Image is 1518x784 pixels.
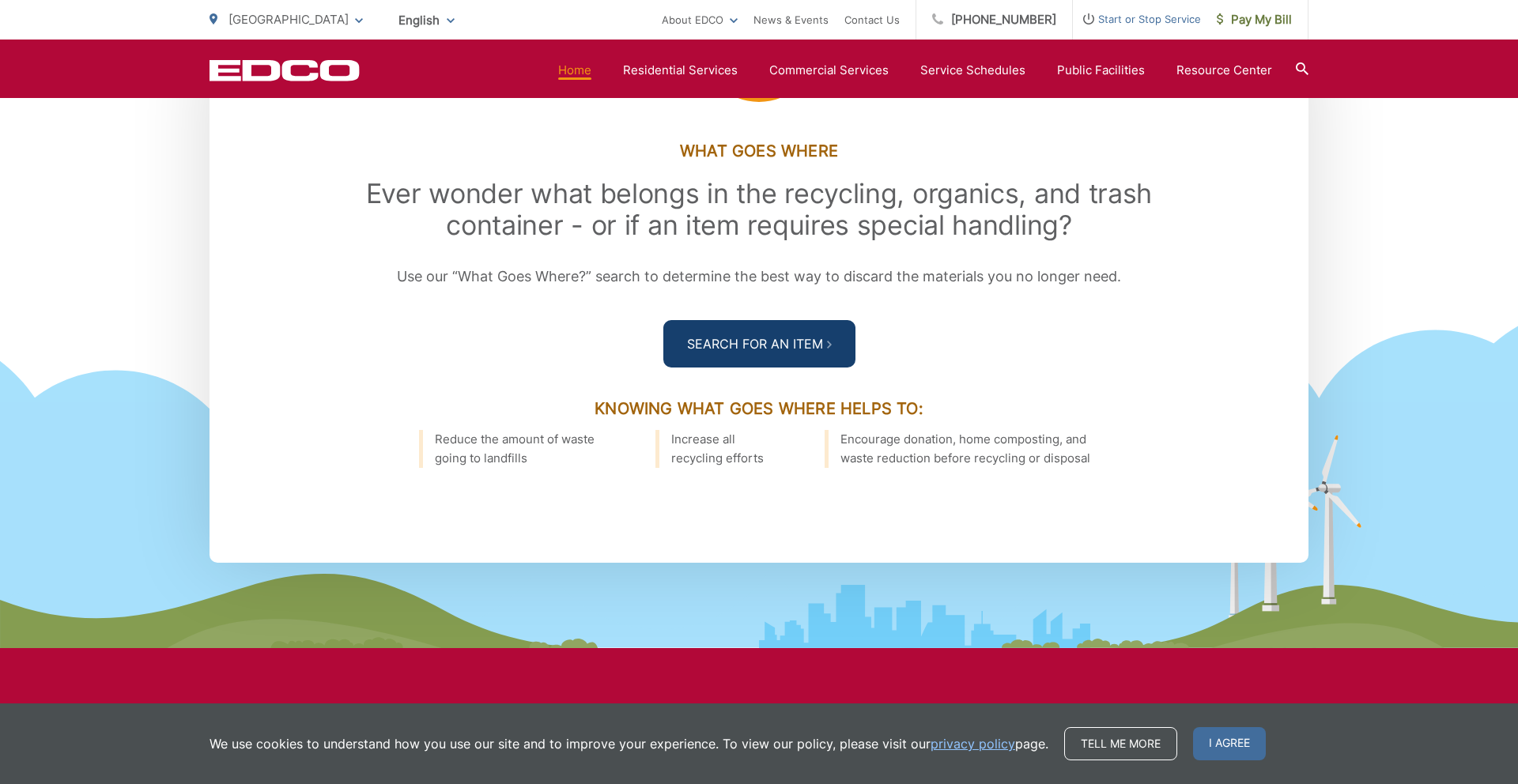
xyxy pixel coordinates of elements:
span: [GEOGRAPHIC_DATA] [228,12,349,27]
li: Reduce the amount of waste going to landfills [419,430,608,468]
h3: Knowing What Goes Where Helps To: [304,399,1214,418]
li: Encourage donation, home composting, and waste reduction before recycling or disposal [825,430,1099,468]
li: Increase all recycling efforts [655,430,777,468]
p: Use our “What Goes Where?” search to determine the best way to discard the materials you no longe... [304,265,1214,288]
a: EDCD logo. Return to the homepage. [210,59,360,81]
a: Resource Center [1176,61,1272,80]
a: About EDCO [662,10,738,29]
p: We use cookies to understand how you use our site and to improve your experience. To view our pol... [210,734,1048,753]
span: I agree [1193,727,1266,760]
span: English [387,6,466,34]
a: Home [558,61,591,80]
a: Residential Services [623,61,738,80]
h2: Ever wonder what belongs in the recycling, organics, and trash container - or if an item requires... [304,178,1214,241]
a: Public Facilities [1057,61,1145,80]
a: Contact Us [844,10,900,29]
a: News & Events [753,10,829,29]
h3: What Goes Where [304,141,1214,160]
a: Service Schedules [920,61,1025,80]
a: privacy policy [931,734,1015,753]
a: Commercial Services [769,61,889,80]
a: Search For an Item [663,320,855,367]
span: Pay My Bill [1217,10,1292,29]
a: Tell me more [1064,727,1177,760]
